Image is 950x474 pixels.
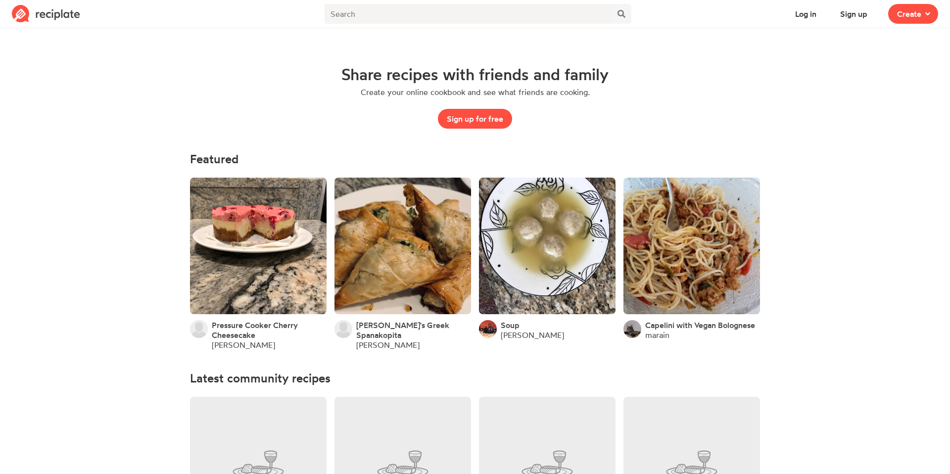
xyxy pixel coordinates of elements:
img: Reciplate [12,5,80,23]
span: Pressure Cooker Cherry Cheesecake [212,320,298,340]
p: Create your online cookbook and see what friends are cooking. [361,87,590,97]
a: Capelini with Vegan Bolognese [645,320,755,330]
button: Log in [786,4,825,24]
a: [PERSON_NAME] [356,340,420,350]
span: Create [897,8,921,20]
a: [PERSON_NAME] [501,330,564,340]
img: User's avatar [190,320,208,338]
button: Sign up for free [438,109,512,129]
a: Soup [501,320,520,330]
span: [PERSON_NAME]'s Greek Spanakopita [356,320,449,340]
img: User's avatar [479,320,497,338]
h1: Share recipes with friends and family [341,65,609,83]
a: Pressure Cooker Cherry Cheesecake [212,320,327,340]
a: [PERSON_NAME]'s Greek Spanakopita [356,320,471,340]
a: marain [645,330,669,340]
a: [PERSON_NAME] [212,340,275,350]
input: Search [325,4,612,24]
button: Create [888,4,938,24]
button: Sign up [831,4,876,24]
img: User's avatar [334,320,352,338]
img: User's avatar [623,320,641,338]
h4: Featured [190,152,760,166]
h4: Latest community recipes [190,372,760,385]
